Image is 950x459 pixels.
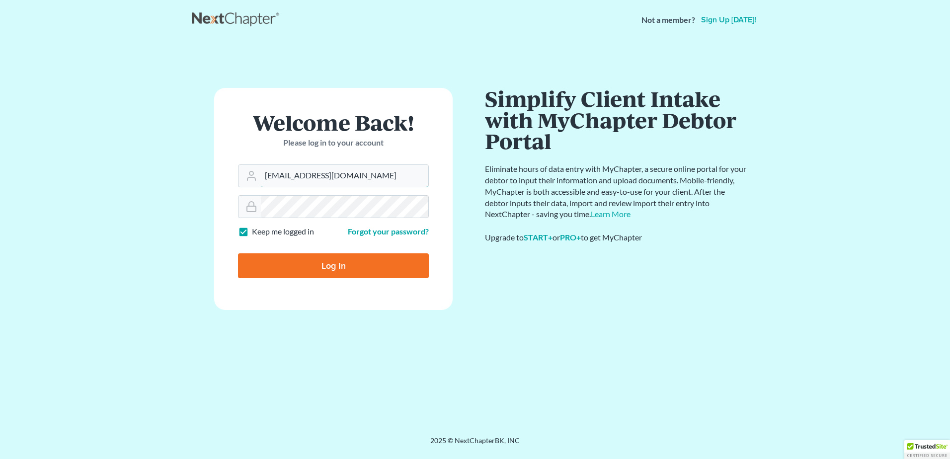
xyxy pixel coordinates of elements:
label: Keep me logged in [252,226,314,237]
p: Please log in to your account [238,137,429,149]
p: Eliminate hours of data entry with MyChapter, a secure online portal for your debtor to input the... [485,163,748,220]
a: PRO+ [560,232,581,242]
h1: Welcome Back! [238,112,429,133]
div: 2025 © NextChapterBK, INC [192,436,758,454]
a: Sign up [DATE]! [699,16,758,24]
a: Learn More [591,209,631,219]
a: Forgot your password? [348,227,429,236]
input: Log In [238,253,429,278]
input: Email Address [261,165,428,187]
h1: Simplify Client Intake with MyChapter Debtor Portal [485,88,748,152]
div: TrustedSite Certified [904,440,950,459]
a: START+ [524,232,553,242]
div: Upgrade to or to get MyChapter [485,232,748,243]
strong: Not a member? [641,14,695,26]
